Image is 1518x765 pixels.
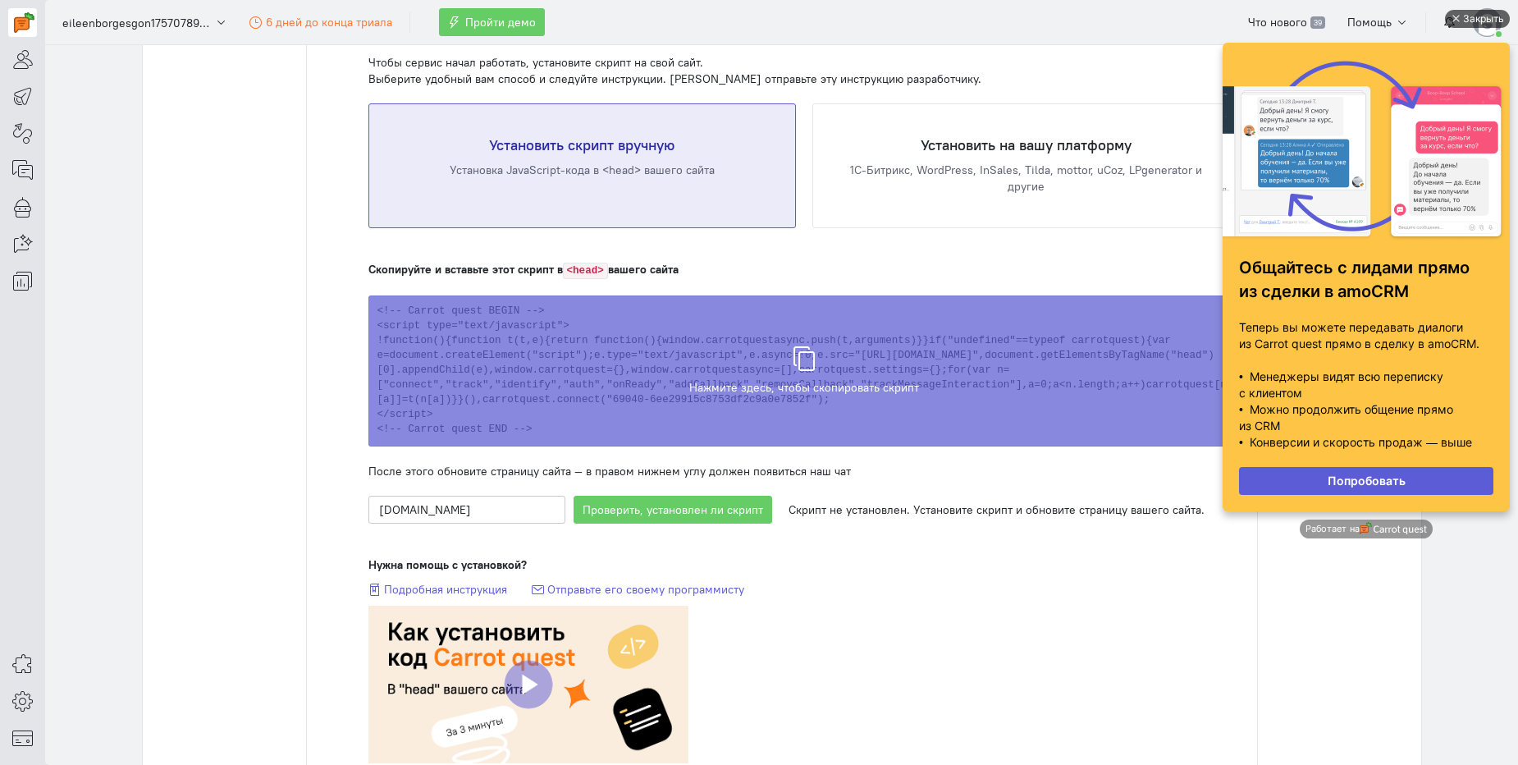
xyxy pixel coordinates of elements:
code: <head> [563,263,608,279]
input: Введите url сайта [368,496,565,524]
img: logo [145,522,213,536]
a: Отправьте его своему программисту [532,582,744,597]
img: carrot-quest.svg [14,12,34,33]
h4: Установить скрипт вручную [402,137,763,153]
span: После этого обновите страницу сайта — в правом нижнем углу должен появиться наш чат [368,464,851,479]
p: • Конверсии и скорость продаж — выше [25,434,279,451]
p: • Можно продолжить общение прямо [25,401,279,418]
button: Проверить, установлен ли скрипт [574,496,772,524]
p: с клиентом [25,385,279,401]
p: • Менеджеры видят всю переписку [25,369,279,385]
span: eileenborgesgon1757078982 [62,15,210,31]
span: Скрипт не установлен. Установите скрипт и обновите страницу вашего сайта. [789,502,1205,518]
button: Пройти демо [439,8,545,36]
div: Нужна помощь с установкой? [368,557,1241,573]
div: Установка JavaScript-кода в <head> вашего сайта [402,162,763,178]
a: Подробная инструкция [368,582,507,597]
div: 1С-Битрикс, WordPress, InSales, Tilda, mottor, uCoz, LPgenerator и другие [846,162,1207,195]
div: Чтобы сервис начал работать, установите скрипт на свой сайт. Выберите удобный вам способ и следуй... [368,54,1241,87]
a: Работает на [85,520,217,538]
div: Скопируйте и вставьте этот скрипт в вашего сайта [368,261,1241,279]
a: Попробовать [25,467,279,495]
strong: Общайтесь с лидами [25,258,199,277]
div: Закрыть [249,10,290,28]
h4: Установить на вашу платформу [846,137,1207,153]
img: set-up-code-by-hand.png [368,606,688,763]
p: Теперь вы можете передавать диалоги из Carrot quest прямо в сделку в amoCRM. [25,319,279,352]
span: Подробная инструкция [384,582,507,597]
strong: из сделки в amoCRM [25,282,194,301]
span: 6 дней до конца триала [266,15,392,30]
strong: прямо [203,258,255,277]
span: Работает на [91,523,144,535]
span: Отправьте его своему программисту [547,582,744,597]
button: eileenborgesgon1757078982 [53,7,236,37]
p: из CRM [25,418,279,434]
span: Пройти демо [465,15,536,30]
